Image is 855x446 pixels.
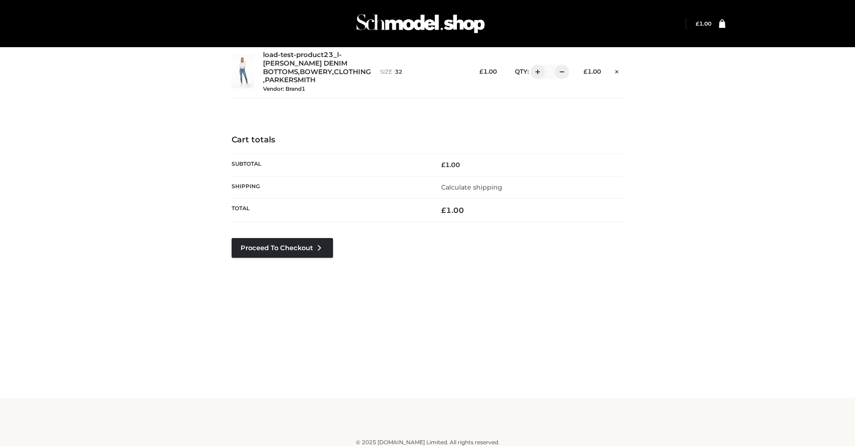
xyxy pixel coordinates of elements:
a: BOWERY [300,68,332,76]
a: £1.00 [696,20,711,27]
a: Remove this item [610,65,623,77]
span: £ [441,161,445,169]
small: Vendor: Brand1 [263,85,305,92]
th: Total [232,198,428,222]
p: size : [380,68,461,76]
bdi: 1.00 [479,68,497,75]
a: CLOTHING [334,68,371,76]
th: Shipping [232,176,428,198]
a: PARKERSMITH [265,76,316,84]
th: Subtotal [232,154,428,176]
h4: Cart totals [232,135,624,145]
img: Schmodel Admin 964 [353,6,488,41]
div: , , , [263,51,371,93]
bdi: 1.00 [583,68,601,75]
bdi: 1.00 [441,161,460,169]
span: 32 [395,68,402,75]
bdi: 1.00 [696,20,711,27]
a: Calculate shipping [441,183,502,191]
span: £ [441,206,446,215]
span: £ [583,68,588,75]
a: BOTTOMS [263,68,298,76]
img: load-test-product23_l-PARKER SMITH DENIM - 32 [232,55,254,88]
a: load-test-product23_l-[PERSON_NAME] DENIM [263,51,360,68]
span: £ [696,20,699,27]
bdi: 1.00 [441,206,464,215]
a: Proceed to Checkout [232,238,333,258]
div: QTY: [506,65,566,79]
span: £ [479,68,483,75]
